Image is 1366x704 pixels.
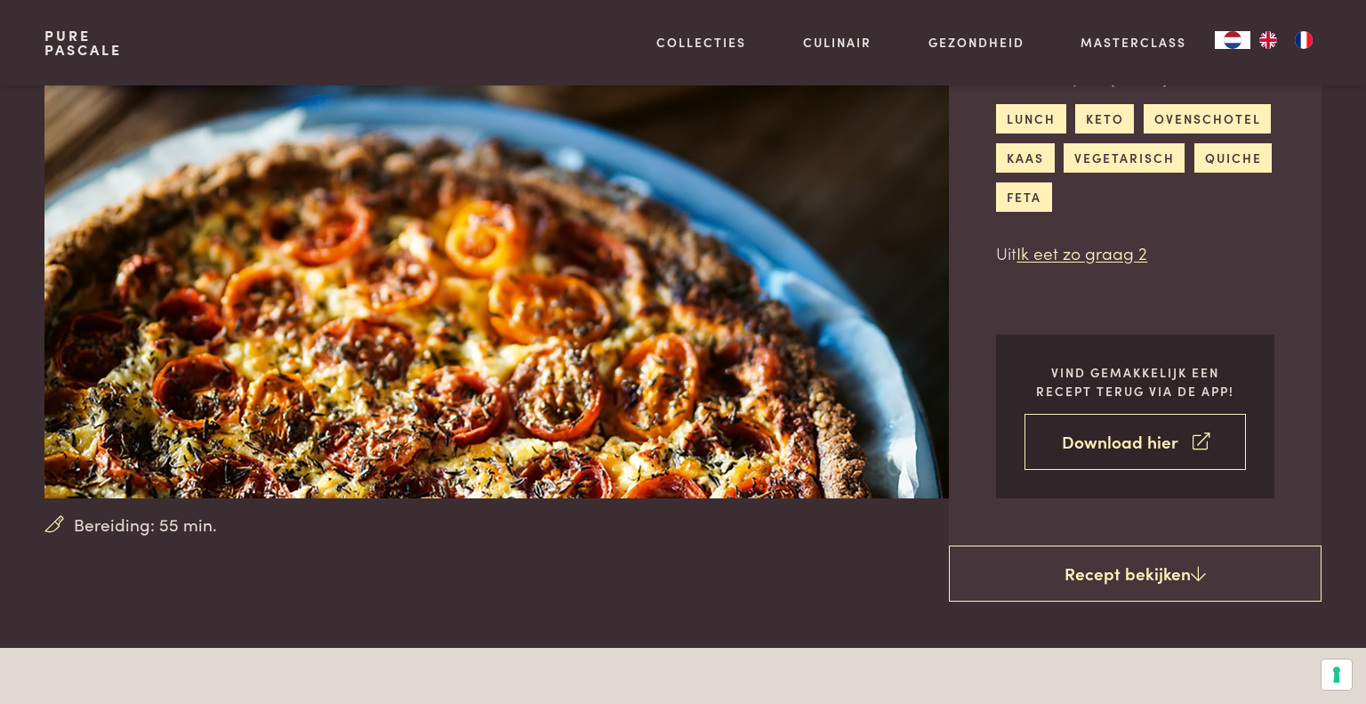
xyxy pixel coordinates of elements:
[44,28,122,57] a: PurePascale
[803,33,872,52] a: Culinair
[1215,31,1250,49] a: NL
[996,182,1051,212] a: feta
[1064,143,1185,173] a: vegetarisch
[928,33,1024,52] a: Gezondheid
[1016,240,1147,264] a: Ik eet zo graag 2
[1144,104,1271,134] a: ovenschotel
[1250,31,1322,49] ul: Language list
[656,33,746,52] a: Collecties
[996,143,1054,173] a: kaas
[949,546,1322,603] a: Recept bekijken
[996,104,1065,134] a: lunch
[1250,31,1286,49] a: EN
[1215,31,1322,49] aside: Language selected: Nederlands
[74,512,217,538] span: Bereiding: 55 min.
[1215,31,1250,49] div: Language
[1024,414,1246,470] a: Download hier
[1194,143,1272,173] a: quiche
[1286,31,1322,49] a: FR
[1075,104,1134,134] a: keto
[1024,363,1246,400] p: Vind gemakkelijk een recept terug via de app!
[996,240,1274,266] p: Uit
[1322,659,1352,690] button: Uw voorkeuren voor toestemming voor trackingtechnologieën
[1081,33,1186,52] a: Masterclass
